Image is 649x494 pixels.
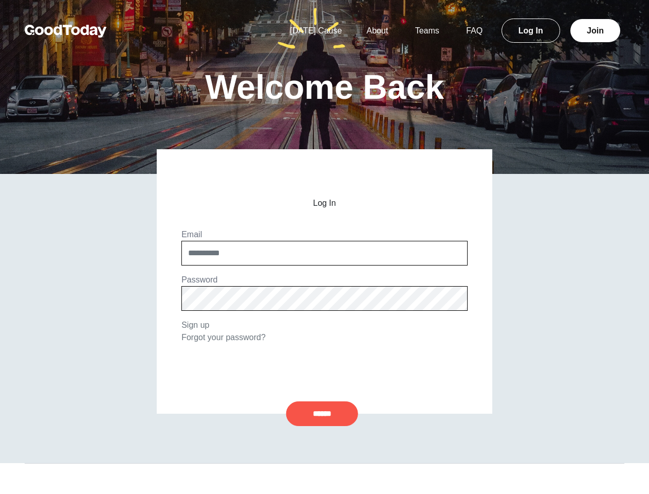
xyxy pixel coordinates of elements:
[181,333,266,342] a: Forgot your password?
[181,199,468,208] h2: Log In
[454,26,495,35] a: FAQ
[181,275,217,284] label: Password
[25,25,107,38] img: GoodToday
[181,321,209,329] a: Sign up
[205,70,444,104] h1: Welcome Back
[502,19,560,43] a: Log In
[181,230,202,239] label: Email
[277,26,354,35] a: [DATE] Cause
[354,26,400,35] a: About
[570,19,620,42] a: Join
[403,26,452,35] a: Teams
